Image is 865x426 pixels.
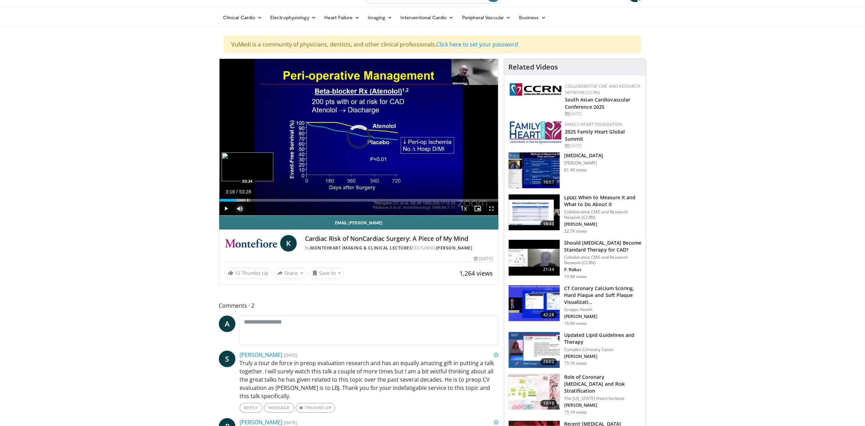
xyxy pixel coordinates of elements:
[565,121,622,127] a: Family Heart Foundation
[509,240,560,276] img: eb63832d-2f75-457d-8c1a-bbdc90eb409c.150x105_q85_crop-smart_upscale.jpg
[436,41,518,48] a: Click here to set your password
[564,255,642,266] p: Collaborative CME and Research Network (CCRN)
[225,189,235,194] span: 3:18
[564,194,642,208] h3: Lp(a): When to Measure it and What to Do About it
[240,418,282,426] a: [PERSON_NAME]
[309,268,344,279] button: Save to
[224,36,641,53] div: VuMedi is a community of physicians, dentists, and other clinical professionals.
[564,239,642,253] h3: Should [MEDICAL_DATA] Become Standard Therapy for CAD?
[540,400,557,407] span: 19:16
[564,160,603,166] p: [PERSON_NAME]
[274,268,306,279] button: Share
[508,374,642,415] a: 19:16 Role of Coronary [MEDICAL_DATA] and Risk Stratification The [US_STATE] Heart Institute [PER...
[225,235,277,252] img: MonteHeart Imaging & Clinical Lectures
[508,332,642,368] a: 24:02 Updated Lipid Guidelines and Therapy Complex Coronary Cases [PERSON_NAME] 15.1K views
[564,209,642,220] p: Collaborative CME and Research Network (CCRN)
[509,332,560,368] img: 77f671eb-9394-4acc-bc78-a9f077f94e00.150x105_q85_crop-smart_upscale.jpg
[457,202,471,215] button: Playback Rate
[508,63,558,71] h4: Related Videos
[225,268,272,278] a: 15 Thumbs Up
[565,83,640,95] a: Collaborative CME and Research Network (CCRN)
[564,314,642,319] p: [PERSON_NAME]
[219,59,498,216] video-js: Video Player
[540,311,557,318] span: 42:28
[266,11,320,24] a: Electrophysiology
[510,83,561,96] img: a04ee3ba-8487-4636-b0fb-5e8d268f3737.png.150x105_q85_autocrop_double_scale_upscale_version-0.2.png
[565,111,640,117] div: [DATE]
[474,256,492,262] div: [DATE]
[509,374,560,410] img: 1efa8c99-7b8a-4ab5-a569-1c219ae7bd2c.150x105_q85_crop-smart_upscale.jpg
[564,354,642,359] p: [PERSON_NAME]
[564,374,642,394] h3: Role of Coronary [MEDICAL_DATA] and Risk Stratification
[296,403,335,413] a: Thumbs Up
[310,245,412,251] a: MonteHeart Imaging & Clinical Lectures
[219,202,233,215] button: Play
[240,359,499,400] p: Truly a tour de force in preop evaluation research and has an equally amazing gift in putting a t...
[510,121,561,144] img: 96363db5-6b1b-407f-974b-715268b29f70.jpeg.150x105_q85_autocrop_double_scale_upscale_version-0.2.jpg
[508,194,642,234] a: 18:43 Lp(a): When to Measure it and What to Do About it Collaborative CME and Research Network (C...
[509,285,560,321] img: 4ea3ec1a-320e-4f01-b4eb-a8bc26375e8f.150x105_q85_crop-smart_upscale.jpg
[564,332,642,345] h3: Updated Lipid Guidelines and Therapy
[219,301,499,310] span: Comments 2
[540,266,557,273] span: 21:34
[565,143,640,149] div: [DATE]
[508,239,642,279] a: 21:34 Should [MEDICAL_DATA] Become Standard Therapy for CAD? Collaborative CME and Research Netwo...
[540,221,557,227] span: 18:43
[564,409,587,415] p: 15.1K views
[305,245,492,251] div: By FEATURING
[564,222,642,227] p: [PERSON_NAME]
[508,152,642,189] a: 16:57 [MEDICAL_DATA] [PERSON_NAME] 61.4K views
[264,403,294,413] a: Message
[436,245,472,251] a: [PERSON_NAME]
[509,152,560,188] img: a92b9a22-396b-4790-a2bb-5028b5f4e720.150x105_q85_crop-smart_upscale.jpg
[219,316,235,332] a: A
[564,285,642,306] h3: CT Coronary Calcium Scoring, Hard Plaque and Soft Plaque Visualizati…
[540,358,557,365] span: 24:02
[485,202,498,215] button: Fullscreen
[239,189,251,194] span: 53:28
[219,351,235,367] a: S
[284,419,297,426] small: [DATE]
[564,167,587,173] p: 61.4K views
[305,235,492,243] h4: Cardiac Risk of NonCardiac Surgery: A Piece of My Mind
[564,267,642,273] p: P. Ridker
[564,274,587,279] p: 19.9K views
[280,235,297,252] a: K
[564,152,603,159] h3: [MEDICAL_DATA]
[396,11,458,24] a: Interventional Cardio
[219,199,498,202] div: Progress Bar
[219,11,266,24] a: Clinical Cardio
[565,128,625,142] a: 2025 Family Heart Global Summit
[564,321,587,326] p: 16.6K views
[564,396,642,401] p: The [US_STATE] Heart Institute
[219,216,498,230] a: Email [PERSON_NAME]
[509,194,560,230] img: 7a20132b-96bf-405a-bedd-783937203c38.150x105_q85_crop-smart_upscale.jpg
[364,11,396,24] a: Imaging
[540,179,557,185] span: 16:57
[564,403,642,408] p: [PERSON_NAME]
[233,202,247,215] button: Mute
[508,285,642,326] a: 42:28 CT Coronary Calcium Scoring, Hard Plaque and Soft Plaque Visualizati… Scripps Health [PERSO...
[240,351,282,359] a: [PERSON_NAME]
[515,11,550,24] a: Business
[564,307,642,312] p: Scripps Health
[564,228,587,234] p: 22.7K views
[459,269,493,277] span: 1,264 views
[458,11,515,24] a: Peripheral Vascular
[284,352,297,358] small: [DATE]
[236,189,238,194] span: /
[471,202,485,215] button: Enable picture-in-picture mode
[235,270,240,276] span: 15
[320,11,364,24] a: Heart Failure
[564,361,587,366] p: 15.1K views
[565,96,631,110] a: South Asian Cardiovascular Conference 2025
[240,403,263,413] a: Reply
[564,347,642,352] p: Complex Coronary Cases
[222,152,273,181] img: image.jpeg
